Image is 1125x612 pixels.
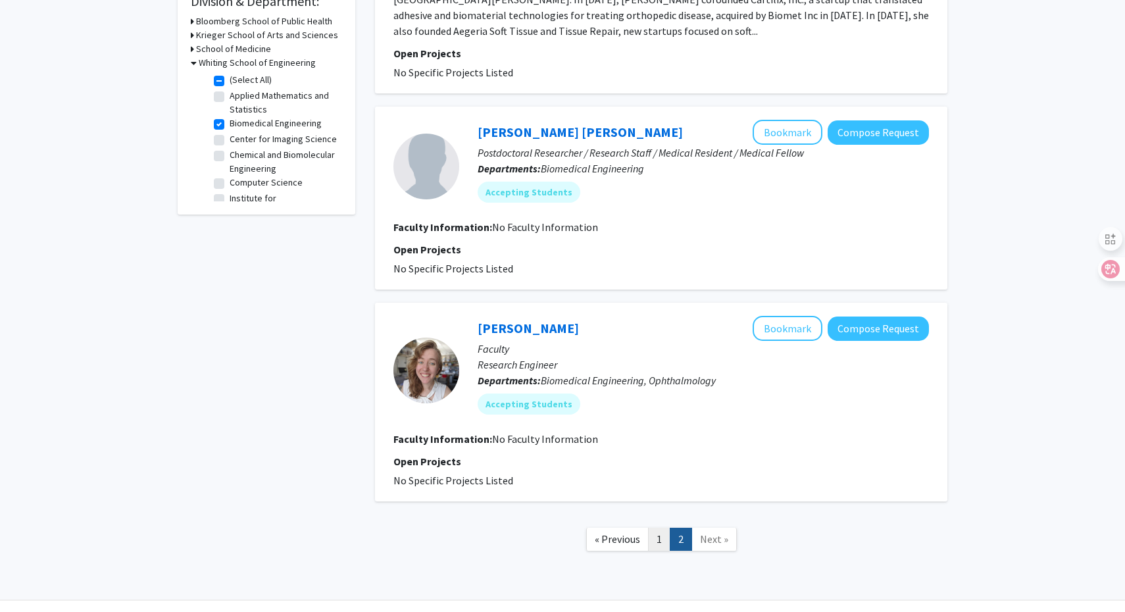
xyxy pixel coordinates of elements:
[753,120,822,145] button: Add Chun Ming Wu to Bookmarks
[393,453,929,469] p: Open Projects
[393,242,929,257] p: Open Projects
[393,45,929,61] p: Open Projects
[828,120,929,145] button: Compose Request to Chun Ming Wu
[393,432,492,446] b: Faculty Information:
[478,182,580,203] mat-chip: Accepting Students
[586,528,649,551] a: Previous
[230,191,339,219] label: Institute for NanoBioTechnology (INBT)
[478,357,929,372] p: Research Engineer
[230,116,322,130] label: Biomedical Engineering
[541,162,644,175] span: Biomedical Engineering
[478,124,683,140] a: [PERSON_NAME] [PERSON_NAME]
[828,317,929,341] button: Compose Request to Jordan Shuff
[541,374,716,387] span: Biomedical Engineering, Ophthalmology
[753,316,822,341] button: Add Jordan Shuff to Bookmarks
[196,42,271,56] h3: School of Medicine
[196,14,332,28] h3: Bloomberg School of Public Health
[196,28,338,42] h3: Krieger School of Arts and Sciences
[199,56,316,70] h3: Whiting School of Engineering
[10,553,56,602] iframe: Chat
[393,220,492,234] b: Faculty Information:
[393,474,513,487] span: No Specific Projects Listed
[393,262,513,275] span: No Specific Projects Listed
[375,515,947,568] nav: Page navigation
[478,320,579,336] a: [PERSON_NAME]
[648,528,670,551] a: 1
[230,73,272,87] label: (Select All)
[230,89,339,116] label: Applied Mathematics and Statistics
[478,145,929,161] p: Postdoctoral Researcher / Research Staff / Medical Resident / Medical Fellow
[478,394,580,415] mat-chip: Accepting Students
[478,341,929,357] p: Faculty
[230,132,337,146] label: Center for Imaging Science
[691,528,737,551] a: Next Page
[230,148,339,176] label: Chemical and Biomolecular Engineering
[230,176,303,190] label: Computer Science
[478,374,541,387] b: Departments:
[393,66,513,79] span: No Specific Projects Listed
[595,532,640,546] span: « Previous
[492,220,598,234] span: No Faculty Information
[700,532,728,546] span: Next »
[492,432,598,446] span: No Faculty Information
[670,528,692,551] a: 2
[478,162,541,175] b: Departments:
